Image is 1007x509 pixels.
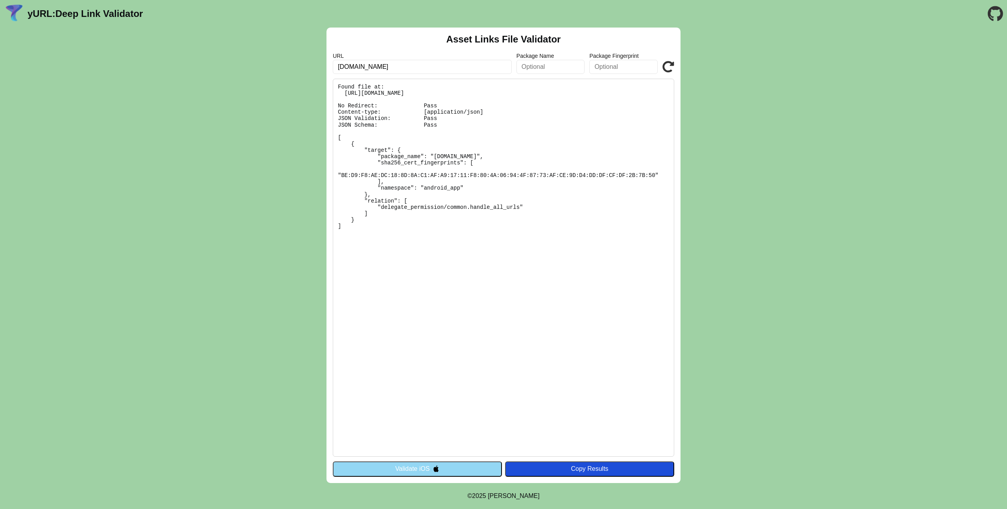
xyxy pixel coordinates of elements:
[472,492,486,499] span: 2025
[333,60,512,74] input: Required
[467,483,539,509] footer: ©
[589,60,658,74] input: Optional
[509,465,670,472] div: Copy Results
[333,79,674,457] pre: Found file at: [URL][DOMAIN_NAME] No Redirect: Pass Content-type: [application/json] JSON Validat...
[433,465,439,472] img: appleIcon.svg
[28,8,143,19] a: yURL:Deep Link Validator
[516,60,585,74] input: Optional
[446,34,561,45] h2: Asset Links File Validator
[505,461,674,476] button: Copy Results
[4,4,24,24] img: yURL Logo
[589,53,658,59] label: Package Fingerprint
[333,461,502,476] button: Validate iOS
[488,492,540,499] a: Michael Ibragimchayev's Personal Site
[516,53,585,59] label: Package Name
[333,53,512,59] label: URL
